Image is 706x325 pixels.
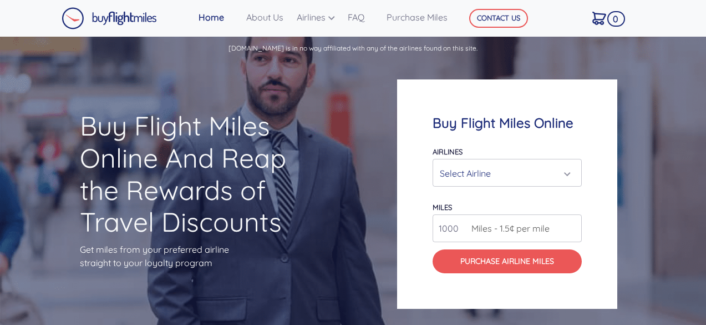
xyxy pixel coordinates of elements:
button: Purchase Airline Miles [433,249,582,273]
button: Select Airline [433,159,582,187]
div: Select Airline [440,163,568,184]
h4: Buy Flight Miles Online [433,115,582,131]
a: 0 [588,6,622,29]
a: Purchase Miles [382,6,453,28]
p: Get miles from your preferred airline straight to your loyalty program [80,243,309,269]
button: CONTACT US [469,9,528,28]
img: Cart [592,12,606,25]
span: Miles - 1.5¢ per mile [466,222,550,235]
span: 0 [607,11,625,27]
a: Buy Flight Miles Logo [62,4,157,32]
label: Airlines [433,147,463,156]
a: Home [194,6,242,28]
h1: Buy Flight Miles Online And Reap the Rewards of Travel Discounts [80,110,309,238]
a: Airlines [292,6,343,28]
img: Buy Flight Miles Logo [62,7,157,29]
label: miles [433,203,452,212]
a: About Us [242,6,292,28]
a: FAQ [343,6,382,28]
